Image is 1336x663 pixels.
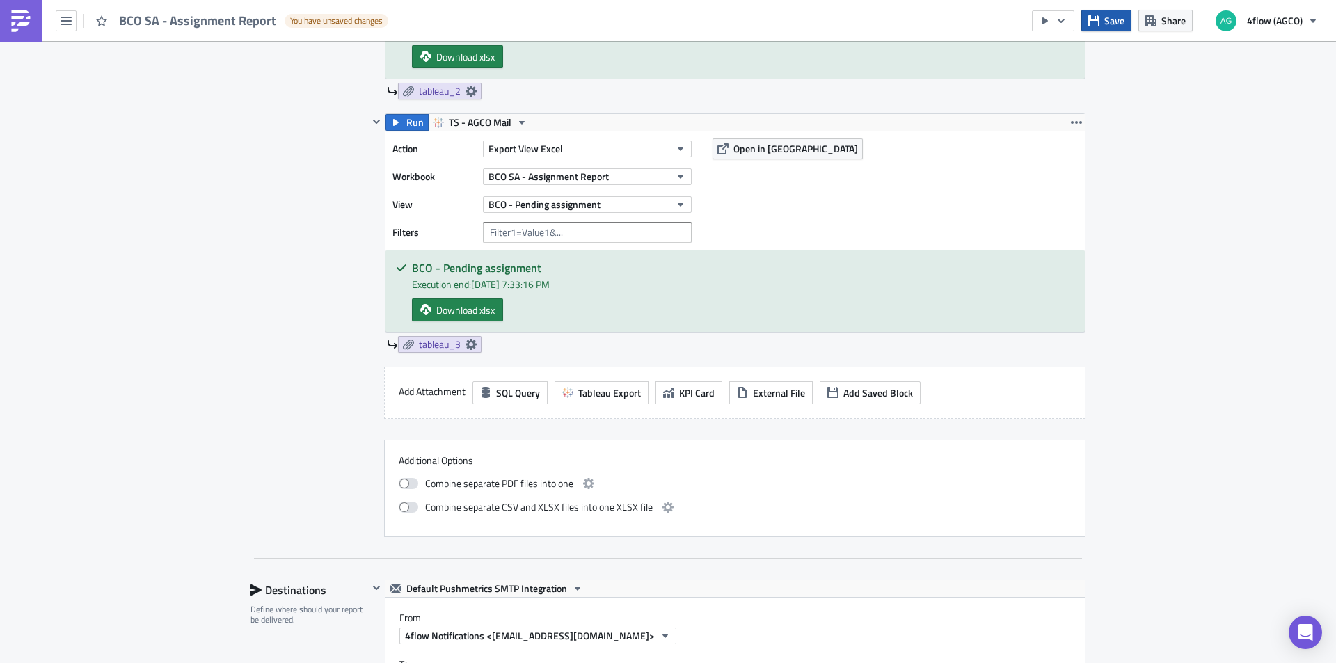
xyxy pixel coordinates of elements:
[392,194,476,215] label: View
[368,580,385,596] button: Hide content
[483,168,692,185] button: BCO SA - Assignment Report
[496,385,540,400] span: SQL Query
[1081,10,1131,31] button: Save
[399,612,1085,624] label: From
[733,141,858,156] span: Open in [GEOGRAPHIC_DATA]
[729,381,813,404] button: External File
[290,15,383,26] span: You have unsaved changes
[412,298,503,321] a: Download xlsx
[6,6,665,28] body: Rich Text Area. Press ALT-0 for help.
[419,338,461,351] span: tableau_3
[398,83,482,99] a: tableau_2
[488,141,563,156] span: Export View Excel
[1214,9,1238,33] img: Avatar
[412,277,1074,291] div: Execution end: [DATE] 7:33:16 PM
[412,262,1074,273] h5: BCO - Pending assignment
[436,303,495,317] span: Download xlsx
[398,336,482,353] a: tableau_3
[1247,13,1303,28] span: 4flow (AGCO)
[655,381,722,404] button: KPI Card
[555,381,649,404] button: Tableau Export
[406,580,567,597] span: Default Pushmetrics SMTP Integration
[399,381,466,402] label: Add Attachment
[250,580,368,600] div: Destinations
[488,197,601,211] span: BCO - Pending assignment
[419,85,461,97] span: tableau_2
[436,49,495,64] span: Download xlsx
[399,454,1071,467] label: Additional Options
[472,381,548,404] button: SQL Query
[449,114,511,131] span: TS - AGCO Mail
[368,113,385,130] button: Hide content
[6,6,665,28] p: BCO SA - Assignment Report
[392,166,476,187] label: Workbook
[412,45,503,68] a: Download xlsx
[820,381,921,404] button: Add Saved Block
[713,138,863,159] button: Open in [GEOGRAPHIC_DATA]
[10,10,32,32] img: PushMetrics
[679,385,715,400] span: KPI Card
[250,604,368,625] div: Define where should your report be delivered.
[483,196,692,213] button: BCO - Pending assignment
[1138,10,1193,31] button: Share
[843,385,913,400] span: Add Saved Block
[753,385,805,400] span: External File
[483,222,692,243] input: Filter1=Value1&...
[392,222,476,243] label: Filters
[406,114,424,131] span: Run
[488,169,609,184] span: BCO SA - Assignment Report
[385,114,429,131] button: Run
[1207,6,1326,36] button: 4flow (AGCO)
[392,138,476,159] label: Action
[1104,13,1124,28] span: Save
[483,141,692,157] button: Export View Excel
[425,499,653,516] span: Combine separate CSV and XLSX files into one XLSX file
[1161,13,1186,28] span: Share
[399,628,676,644] button: 4flow Notifications <[EMAIL_ADDRESS][DOMAIN_NAME]>
[385,580,588,597] button: Default Pushmetrics SMTP Integration
[428,114,532,131] button: TS - AGCO Mail
[405,628,655,643] span: 4flow Notifications <[EMAIL_ADDRESS][DOMAIN_NAME]>
[578,385,641,400] span: Tableau Export
[425,475,573,492] span: Combine separate PDF files into one
[1289,616,1322,649] div: Open Intercom Messenger
[119,13,278,29] span: BCO SA - Assignment Report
